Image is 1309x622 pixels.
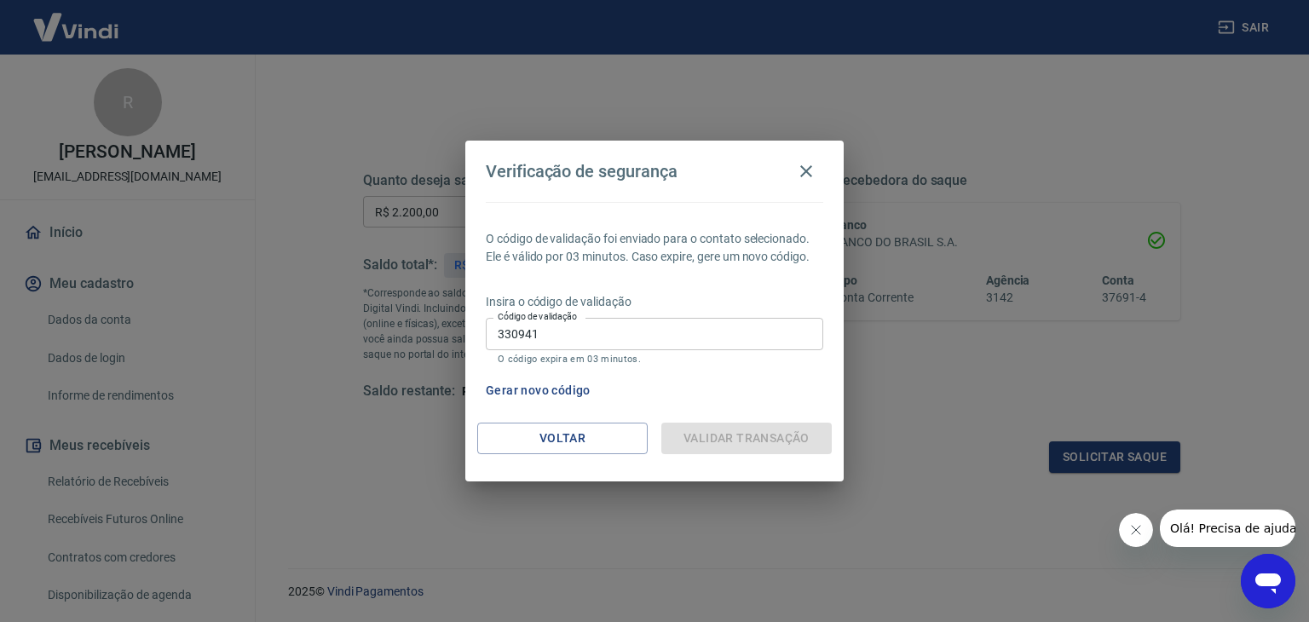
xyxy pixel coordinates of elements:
[477,423,648,454] button: Voltar
[1160,510,1295,547] iframe: Mensagem da empresa
[1119,513,1153,547] iframe: Fechar mensagem
[479,375,597,406] button: Gerar novo código
[498,310,577,323] label: Código de validação
[486,161,678,181] h4: Verificação de segurança
[486,293,823,311] p: Insira o código de validação
[498,354,811,365] p: O código expira em 03 minutos.
[10,12,143,26] span: Olá! Precisa de ajuda?
[1241,554,1295,608] iframe: Botão para abrir a janela de mensagens
[486,230,823,266] p: O código de validação foi enviado para o contato selecionado. Ele é válido por 03 minutos. Caso e...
